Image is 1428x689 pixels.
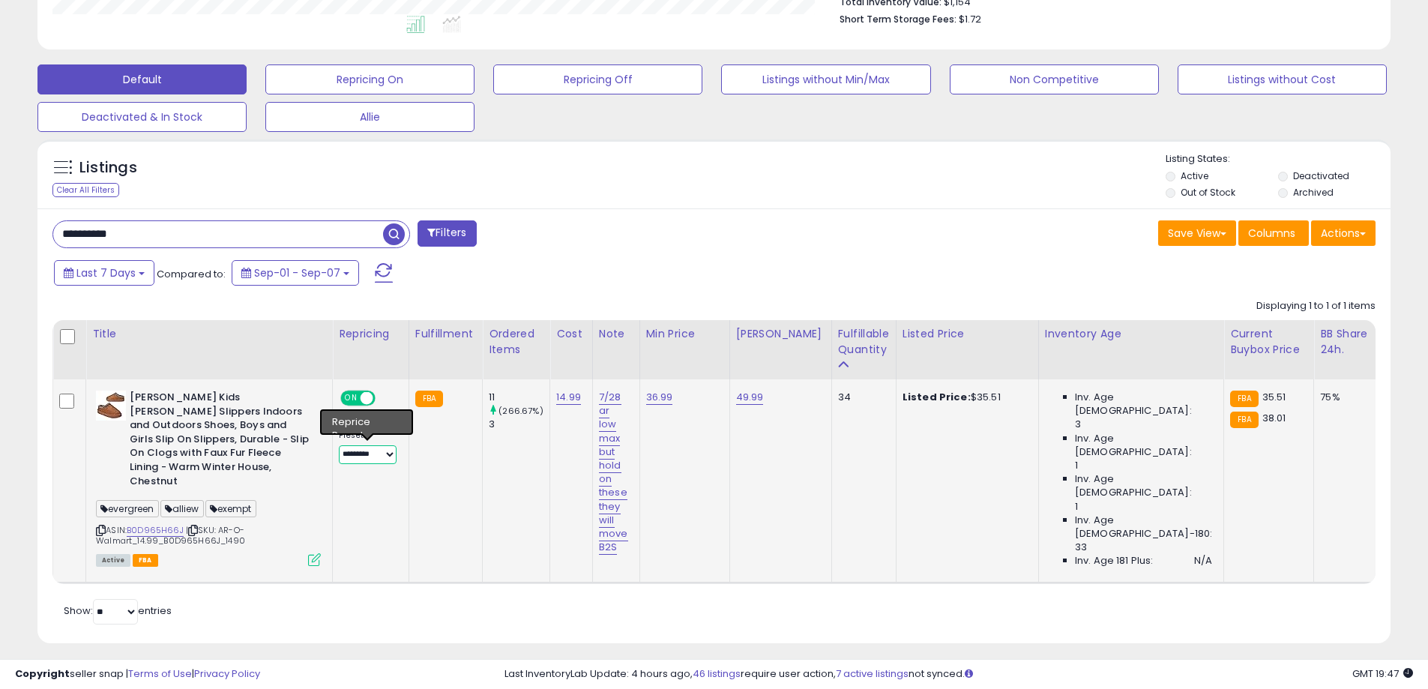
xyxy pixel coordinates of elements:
[188,526,198,535] i: Click to copy
[194,667,260,681] a: Privacy Policy
[693,667,741,681] a: 46 listings
[339,430,397,464] div: Preset:
[205,500,256,517] span: exempt
[128,667,192,681] a: Terms of Use
[1320,391,1370,404] div: 75%
[1238,220,1309,246] button: Columns
[127,524,184,537] a: B0D965H66J
[556,390,581,405] a: 14.99
[1248,226,1295,241] span: Columns
[1178,64,1387,94] button: Listings without Cost
[1075,472,1212,499] span: Inv. Age [DEMOGRAPHIC_DATA]:
[838,326,890,358] div: Fulfillable Quantity
[489,418,549,431] div: 3
[265,102,475,132] button: Allie
[1075,432,1212,459] span: Inv. Age [DEMOGRAPHIC_DATA]:
[1075,500,1078,514] span: 1
[950,64,1159,94] button: Non Competitive
[1311,220,1376,246] button: Actions
[1194,554,1212,568] span: N/A
[646,390,673,405] a: 36.99
[736,390,764,405] a: 49.99
[96,554,130,567] span: All listings currently available for purchase on Amazon
[1181,169,1208,182] label: Active
[1075,459,1078,472] span: 1
[599,326,633,342] div: Note
[498,405,543,417] small: (266.67%)
[1230,391,1258,407] small: FBA
[489,326,543,358] div: Ordered Items
[54,260,154,286] button: Last 7 Days
[1045,326,1217,342] div: Inventory Age
[493,64,702,94] button: Repricing Off
[96,524,245,547] span: | SKU: AR-O-Walmart_14.99_B0D965H66J_1490
[736,326,825,342] div: [PERSON_NAME]
[64,604,172,618] span: Show: entries
[37,102,247,132] button: Deactivated & In Stock
[418,220,476,247] button: Filters
[339,414,397,427] div: Win BuyBox *
[342,392,361,405] span: ON
[1075,418,1081,431] span: 3
[15,667,260,682] div: seller snap | |
[1262,390,1286,404] span: 35.51
[37,64,247,94] button: Default
[1075,554,1154,568] span: Inv. Age 181 Plus:
[339,326,403,342] div: Repricing
[838,391,885,404] div: 34
[504,667,1413,682] div: Last InventoryLab Update: 4 hours ago, require user action, not synced.
[157,267,226,281] span: Compared to:
[840,13,956,25] b: Short Term Storage Fees:
[1256,299,1376,313] div: Displaying 1 to 1 of 1 items
[1075,541,1087,554] span: 33
[1293,186,1334,199] label: Archived
[599,390,628,555] a: 7/28 ar low max but hold on these they will move B2S
[903,391,1027,404] div: $35.51
[52,183,119,197] div: Clear All Filters
[489,391,549,404] div: 11
[415,391,443,407] small: FBA
[79,157,137,178] h5: Listings
[1075,514,1212,541] span: Inv. Age [DEMOGRAPHIC_DATA]-180:
[1181,186,1235,199] label: Out of Stock
[836,667,909,681] a: 7 active listings
[1230,326,1307,358] div: Current Buybox Price
[265,64,475,94] button: Repricing On
[1075,391,1212,418] span: Inv. Age [DEMOGRAPHIC_DATA]:
[1320,326,1375,358] div: BB Share 24h.
[903,326,1032,342] div: Listed Price
[646,326,723,342] div: Min Price
[160,500,204,517] span: alliew
[1166,152,1391,166] p: Listing States:
[1262,411,1286,425] span: 38.01
[373,392,397,405] span: OFF
[959,12,981,26] span: $1.72
[232,260,359,286] button: Sep-01 - Sep-07
[96,500,159,517] span: evergreen
[133,554,158,567] span: FBA
[254,265,340,280] span: Sep-01 - Sep-07
[1230,412,1258,428] small: FBA
[1352,667,1413,681] span: 2025-09-16 19:47 GMT
[1293,169,1349,182] label: Deactivated
[96,391,126,421] img: 41zqNXdk7EL._SL40_.jpg
[15,667,70,681] strong: Copyright
[903,390,971,404] b: Listed Price:
[415,326,476,342] div: Fulfillment
[556,326,586,342] div: Cost
[721,64,930,94] button: Listings without Min/Max
[1158,220,1236,246] button: Save View
[96,526,106,535] i: Click to copy
[76,265,136,280] span: Last 7 Days
[96,391,321,565] div: ASIN:
[92,326,326,342] div: Title
[130,391,312,492] b: [PERSON_NAME] Kids [PERSON_NAME] Slippers Indoors and Outdoors Shoes, Boys and Girls Slip On Slip...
